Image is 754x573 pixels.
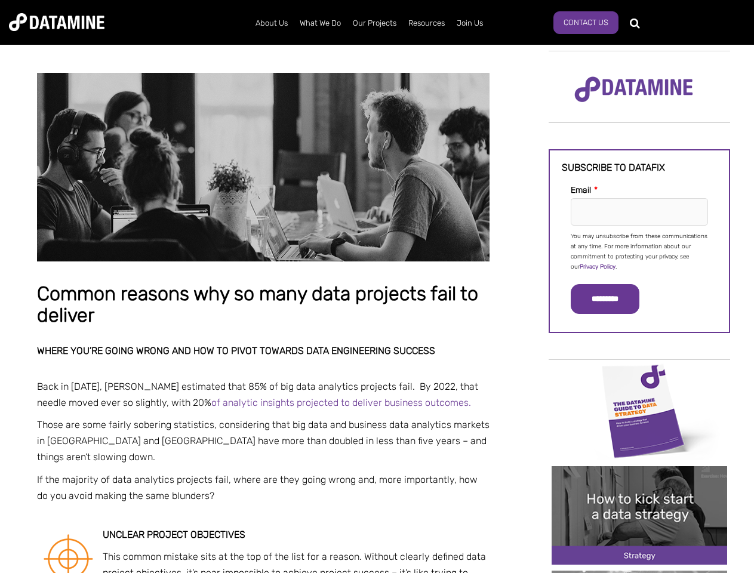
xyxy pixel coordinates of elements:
h2: Where you’re going wrong and how to pivot towards data engineering success [37,346,490,356]
strong: Unclear project objectives [103,529,245,540]
span: Email [571,185,591,195]
p: Back in [DATE], [PERSON_NAME] estimated that 85% of big data analytics projects fail. By 2022, th... [37,378,490,411]
p: Those are some fairly sobering statistics, considering that big data and business data analytics ... [37,417,490,466]
img: Data Strategy Cover thumbnail [552,361,727,460]
a: Resources [402,8,451,39]
a: of analytic insights projected to deliver business outcomes. [211,397,471,408]
h3: Subscribe to datafix [562,162,717,173]
a: Our Projects [347,8,402,39]
h1: Common reasons why so many data projects fail to deliver [37,284,490,326]
img: Datamine [9,13,104,31]
p: If the majority of data analytics projects fail, where are they going wrong and, more importantly... [37,472,490,504]
a: About Us [250,8,294,39]
p: You may unsubscribe from these communications at any time. For more information about our commitm... [571,232,708,272]
img: Datamine Logo No Strapline - Purple [567,69,701,110]
a: Privacy Policy [580,263,615,270]
a: Contact Us [553,11,618,34]
a: Join Us [451,8,489,39]
img: Common reasons why so many data projects fail to deliver [37,73,490,261]
a: What We Do [294,8,347,39]
img: 20241212 How to kick start a data strategy-2 [552,466,727,565]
